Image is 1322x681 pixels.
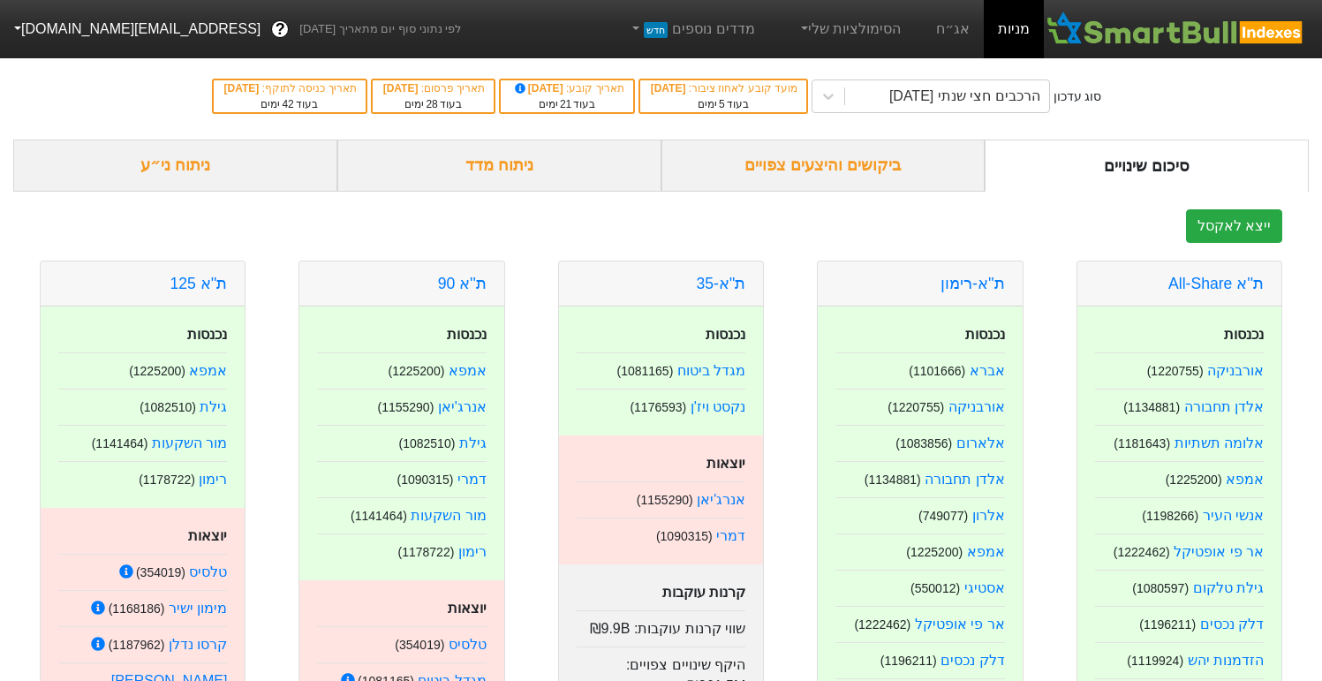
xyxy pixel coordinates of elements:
div: תאריך פרסום : [381,80,486,96]
small: ( 1178722 ) [139,473,195,487]
strong: יוצאות [448,601,487,616]
a: רימון [199,472,227,487]
small: ( 354019 ) [136,565,185,579]
small: ( 1222462 ) [1114,545,1170,559]
a: אורבניקה [1207,363,1264,378]
div: ניתוח מדד [337,140,661,192]
div: שווי קרנות עוקבות : [577,610,745,639]
a: מימון ישיר [169,601,227,616]
small: ( 1198266 ) [1142,509,1198,523]
a: אלארום [956,435,1005,450]
a: אלדן תחבורה [925,472,1004,487]
a: אמפא [189,363,227,378]
small: ( 1225200 ) [1166,473,1222,487]
span: 42 [282,98,293,110]
a: אמפא [1226,472,1264,487]
span: 21 [560,98,571,110]
small: ( 1178722 ) [398,545,455,559]
small: ( 1082510 ) [399,436,456,450]
small: ( 354019 ) [395,638,444,652]
strong: קרנות עוקבות [662,585,745,600]
a: טלסיס [449,637,487,652]
a: ת''א-רימון [941,275,1005,292]
small: ( 1196211 ) [880,654,937,668]
small: ( 1155290 ) [637,493,693,507]
strong: נכנסות [1224,327,1264,342]
small: ( 1090315 ) [656,529,713,543]
a: דלק נכסים [941,653,1004,668]
a: ת''א 125 [170,275,227,292]
span: 5 [719,98,725,110]
a: מור השקעות [411,508,486,523]
a: טלסיס [189,564,227,579]
a: אנשי העיר [1203,508,1264,523]
a: אנרג'יאן [697,492,745,507]
a: רימון [458,544,487,559]
a: מגדל ביטוח [677,363,745,378]
span: ? [276,18,285,42]
button: ייצא לאקסל [1186,209,1282,243]
a: דלק נכסים [1200,617,1264,632]
div: ניתוח ני״ע [13,140,337,192]
strong: נכנסות [447,327,487,342]
strong: נכנסות [706,327,745,342]
small: ( 1181643 ) [1114,436,1170,450]
small: ( 1196211 ) [1139,617,1196,632]
span: חדש [644,22,668,38]
strong: יוצאות [706,456,745,471]
small: ( 1101666 ) [909,364,965,378]
strong: נכנסות [965,327,1005,342]
a: גילת טלקום [1193,580,1264,595]
small: ( 1176593 ) [630,400,686,414]
span: [DATE] [511,82,566,95]
small: ( 1225200 ) [906,545,963,559]
a: אסטיגי [964,580,1005,595]
strong: יוצאות [188,528,227,543]
small: ( 1141464 ) [351,509,407,523]
small: ( 1220755 ) [1147,364,1204,378]
a: אלדן תחבורה [1184,399,1264,414]
div: בעוד ימים [223,96,357,112]
small: ( 1187962 ) [109,638,165,652]
small: ( 1222462 ) [854,617,910,632]
div: בעוד ימים [510,96,623,112]
div: סוג עדכון [1054,87,1102,106]
span: [DATE] [383,82,421,95]
a: אלומה תשתיות [1175,435,1264,450]
small: ( 1141464 ) [92,436,148,450]
strong: נכנסות [187,327,227,342]
small: ( 1090315 ) [397,473,454,487]
small: ( 1134881 ) [865,473,921,487]
div: בעוד ימים [381,96,486,112]
small: ( 1082510 ) [140,400,196,414]
a: אר פי אופטיקל [915,617,1005,632]
a: נקסט ויז'ן [691,399,746,414]
a: ת''א 90 [438,275,487,292]
span: 28 [426,98,437,110]
a: דמרי [716,528,745,543]
small: ( 1155290 ) [377,400,434,414]
a: אברא [970,363,1005,378]
small: ( 1080597 ) [1132,581,1189,595]
span: [DATE] [651,82,689,95]
a: אמפא [449,363,487,378]
small: ( 749077 ) [918,509,968,523]
div: הרכבים חצי שנתי [DATE] [889,86,1040,107]
small: ( 550012 ) [910,581,960,595]
small: ( 1220755 ) [888,400,944,414]
a: גילת [459,435,487,450]
small: ( 1225200 ) [129,364,185,378]
span: [DATE] [224,82,262,95]
small: ( 1081165 ) [616,364,673,378]
small: ( 1225200 ) [389,364,445,378]
span: לפי נתוני סוף יום מתאריך [DATE] [299,20,461,38]
a: אנרג'יאן [438,399,487,414]
small: ( 1168186 ) [109,602,165,616]
span: ₪9.9B [590,621,631,636]
div: תאריך כניסה לתוקף : [223,80,357,96]
a: הזדמנות יהש [1188,653,1264,668]
a: גילת [200,399,227,414]
div: סיכום שינויים [985,140,1309,192]
a: מדדים נוספיםחדש [622,11,762,47]
a: ת''א All-Share [1168,275,1264,292]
